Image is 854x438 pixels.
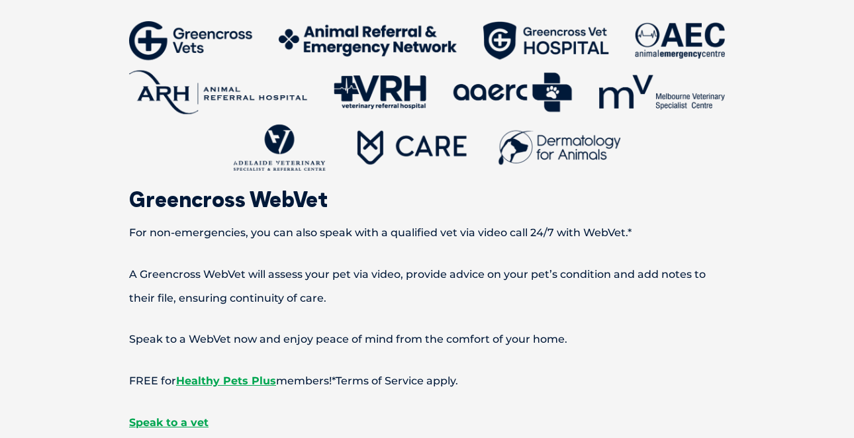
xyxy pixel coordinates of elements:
span: FREE for [129,374,176,387]
span: For non-emergencies, you can also speak with a qualified vet via video call 24/7 with WebVet.* [129,226,632,239]
a: Healthy Pets Plus [176,374,276,387]
span: *Terms of Service apply. [332,374,458,387]
span: A Greencross WebVet will assess your pet via video, provide advice on your pet’s condition and ad... [129,268,706,304]
span: Speak to a WebVet now and enjoy peace of mind from the comfort of your home. [129,333,567,345]
span: members! [276,374,332,387]
a: Speak to a vet [129,416,209,429]
h2: Greencross WebVet [83,189,771,210]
